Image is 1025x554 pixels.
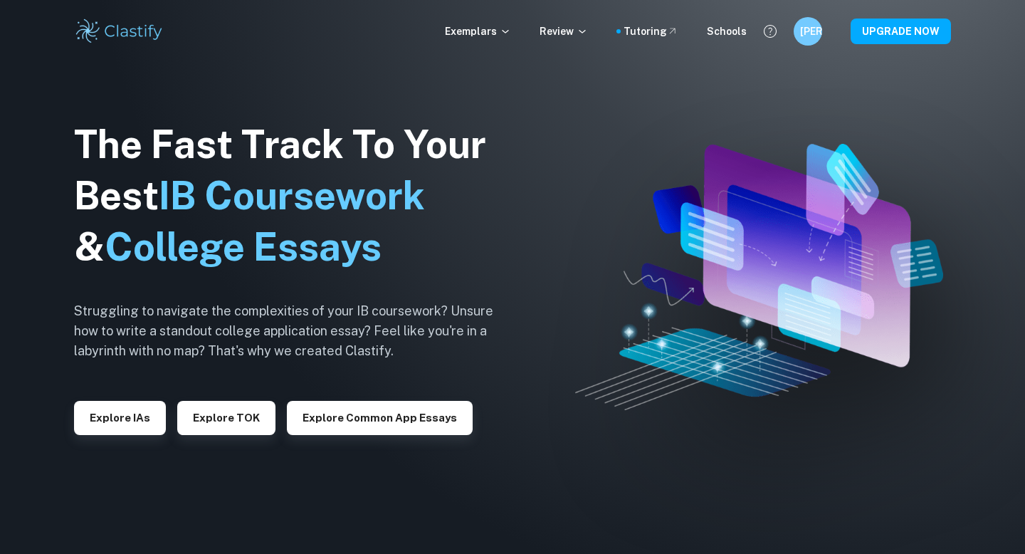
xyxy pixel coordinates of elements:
[287,410,473,424] a: Explore Common App essays
[74,410,166,424] a: Explore IAs
[105,224,382,269] span: College Essays
[624,23,678,39] a: Tutoring
[287,401,473,435] button: Explore Common App essays
[540,23,588,39] p: Review
[800,23,816,39] h6: [PERSON_NAME]
[177,401,275,435] button: Explore TOK
[74,119,515,273] h1: The Fast Track To Your Best &
[758,19,782,43] button: Help and Feedback
[177,410,275,424] a: Explore TOK
[794,17,822,46] button: [PERSON_NAME]
[575,144,943,409] img: Clastify hero
[74,301,515,361] h6: Struggling to navigate the complexities of your IB coursework? Unsure how to write a standout col...
[445,23,511,39] p: Exemplars
[707,23,747,39] a: Schools
[74,401,166,435] button: Explore IAs
[74,17,164,46] img: Clastify logo
[851,19,951,44] button: UPGRADE NOW
[159,173,425,218] span: IB Coursework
